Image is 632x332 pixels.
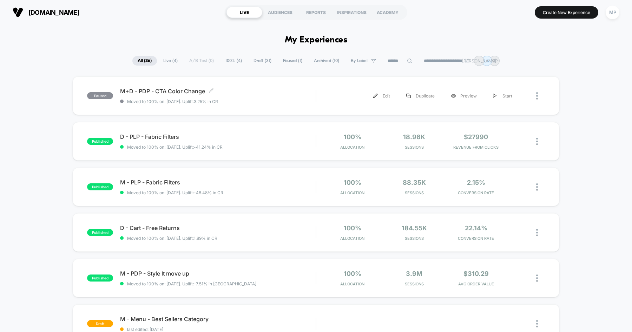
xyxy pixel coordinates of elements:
[340,145,364,150] span: Allocation
[604,5,621,20] button: MP
[370,7,406,18] div: ACADEMY
[158,56,183,66] span: Live ( 4 )
[464,133,488,141] span: $27990
[351,58,368,63] span: By Label
[406,270,422,277] span: 3.9M
[87,92,113,99] span: paused
[127,99,218,104] span: Moved to 100% on: [DATE] . Uplift: 3.25% in CR
[262,7,298,18] div: AUDIENCES
[385,282,443,286] span: Sessions
[467,179,485,186] span: 2.15%
[447,145,505,150] span: REVENUE FROM CLICKS
[485,88,520,104] div: Start
[120,133,316,140] span: D - PLP - Fabric Filters
[120,316,316,323] span: M - Menu - Best Sellers Category
[340,236,364,241] span: Allocation
[132,56,157,66] span: All ( 36 )
[120,327,316,332] span: last edited: [DATE]
[406,94,411,98] img: menu
[127,236,217,241] span: Moved to 100% on: [DATE] . Uplift: 1.89% in CR
[87,275,113,282] span: published
[127,144,223,150] span: Moved to 100% on: [DATE] . Uplift: -41.24% in CR
[447,236,505,241] span: CONVERSION RATE
[463,270,489,277] span: $310.29
[334,7,370,18] div: INSPIRATIONS
[13,7,23,18] img: Visually logo
[447,190,505,195] span: CONVERSION RATE
[462,58,496,63] p: [PERSON_NAME]
[285,35,348,45] h1: My Experiences
[606,6,619,19] div: MP
[536,275,538,282] img: close
[309,56,344,66] span: Archived ( 10 )
[11,7,81,18] button: [DOMAIN_NAME]
[403,133,425,141] span: 18.96k
[344,179,361,186] span: 100%
[127,281,256,286] span: Moved to 100% on: [DATE] . Uplift: -7.51% in [GEOGRAPHIC_DATA]
[385,236,443,241] span: Sessions
[365,88,398,104] div: Edit
[127,190,223,195] span: Moved to 100% on: [DATE] . Uplift: -48.48% in CR
[220,56,247,66] span: 100% ( 4 )
[120,88,316,95] span: M+D - PDP - CTA Color Change
[536,183,538,191] img: close
[298,7,334,18] div: REPORTS
[402,224,427,232] span: 184.55k
[536,229,538,236] img: close
[87,183,113,190] span: published
[344,133,361,141] span: 100%
[535,6,598,19] button: Create New Experience
[120,179,316,186] span: M - PLP - Fabric Filters
[344,270,361,277] span: 100%
[87,138,113,145] span: published
[344,224,361,232] span: 100%
[385,145,443,150] span: Sessions
[340,190,364,195] span: Allocation
[536,138,538,145] img: close
[278,56,308,66] span: Paused ( 1 )
[536,320,538,327] img: close
[373,94,378,98] img: menu
[340,282,364,286] span: Allocation
[536,92,538,100] img: close
[120,270,316,277] span: M - PDP - Style It move up
[398,88,443,104] div: Duplicate
[403,179,426,186] span: 88.35k
[28,9,79,16] span: [DOMAIN_NAME]
[465,224,487,232] span: 22.14%
[87,229,113,236] span: published
[385,190,443,195] span: Sessions
[443,88,485,104] div: Preview
[447,282,505,286] span: AVG ORDER VALUE
[120,224,316,231] span: D - Cart - Free Returns
[87,320,113,327] span: draft
[248,56,277,66] span: Draft ( 31 )
[226,7,262,18] div: LIVE
[493,94,496,98] img: menu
